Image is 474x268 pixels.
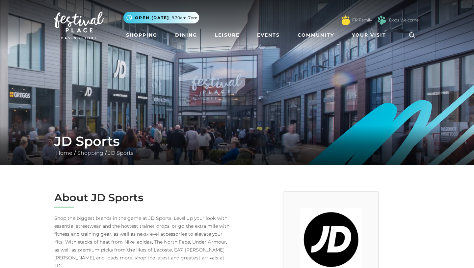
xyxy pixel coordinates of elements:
[54,150,74,156] a: Home
[172,29,200,41] a: Dining
[54,133,420,149] h1: JD Sports
[254,29,282,41] a: Events
[295,29,337,41] a: Community
[135,15,169,21] span: Open [DATE]
[352,32,386,39] span: Your Visit
[76,150,105,156] a: Shopping
[389,17,420,23] a: Dogs Welcome!
[352,17,372,23] a: FP Family
[349,29,392,41] a: Your Visit
[123,12,199,23] button: Open [DATE] 9.30am-7pm
[212,29,242,41] a: Leisure
[49,133,425,157] div: / /
[54,191,232,204] h2: About JD Sports
[54,12,104,39] img: Festival Place Logo
[123,29,160,41] a: Shopping
[107,150,135,156] a: JD Sports
[172,15,197,21] span: 9.30am-7pm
